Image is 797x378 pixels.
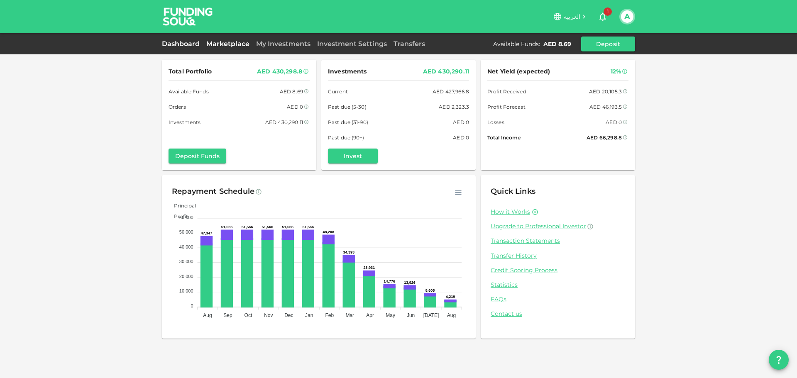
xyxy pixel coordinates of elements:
span: Total Income [487,133,521,142]
tspan: 40,000 [179,244,193,249]
button: Invest [328,149,378,163]
button: question [769,350,789,370]
tspan: 10,000 [179,288,193,293]
button: Deposit [581,37,635,51]
button: Deposit Funds [169,149,226,163]
a: FAQs [491,295,625,303]
tspan: Jun [407,312,415,318]
span: 1 [604,7,612,16]
button: A [621,10,633,23]
span: Profit Forecast [487,102,526,111]
tspan: Aug [203,312,212,318]
div: Repayment Schedule [172,185,254,198]
a: Investment Settings [314,40,390,48]
tspan: 50,000 [179,229,193,234]
span: Current [328,87,348,96]
tspan: Oct [244,312,252,318]
span: Losses [487,118,504,127]
button: 1 [594,8,611,25]
a: Credit Scoring Process [491,266,625,274]
span: Principal [168,202,196,209]
tspan: Feb [325,312,334,318]
span: Past due (31-90) [328,118,368,127]
span: Investments [169,118,200,127]
span: Quick Links [491,187,535,196]
span: Upgrade to Professional Investor [491,222,586,230]
a: Statistics [491,281,625,289]
a: How it Works [491,208,530,216]
div: Available Funds : [493,40,540,48]
span: Investments [328,66,367,77]
a: Marketplace [203,40,253,48]
a: Dashboard [162,40,203,48]
tspan: Jan [305,312,313,318]
span: Available Funds [169,87,209,96]
span: Past due (5-30) [328,102,367,111]
tspan: Apr [366,312,374,318]
a: Transaction Statements [491,237,625,245]
div: AED 430,290.11 [423,66,469,77]
div: AED 0 [453,118,469,127]
div: AED 20,105.3 [589,87,622,96]
div: AED 0 [287,102,303,111]
span: Orders [169,102,186,111]
a: Transfers [390,40,428,48]
tspan: Sep [223,312,232,318]
div: AED 66,298.8 [587,133,622,142]
a: Contact us [491,310,625,318]
a: My Investments [253,40,314,48]
div: AED 427,966.8 [433,87,469,96]
div: AED 430,290.11 [265,118,303,127]
div: AED 0 [453,133,469,142]
span: Profit [168,213,188,219]
tspan: 0 [191,303,193,308]
div: AED 46,193.5 [589,102,622,111]
div: AED 8.69 [543,40,571,48]
div: AED 430,298.8 [257,66,302,77]
div: AED 8.69 [280,87,303,96]
span: Profit Received [487,87,526,96]
tspan: 20,000 [179,274,193,279]
div: AED 0 [606,118,622,127]
tspan: 60,000 [179,215,193,220]
a: Transfer History [491,252,625,260]
span: Past due (90+) [328,133,364,142]
tspan: Dec [284,312,293,318]
tspan: May [386,312,395,318]
tspan: Aug [447,312,456,318]
span: Net Yield (expected) [487,66,550,77]
div: AED 2,323.3 [439,102,469,111]
span: العربية [564,13,580,20]
tspan: Mar [345,312,354,318]
tspan: Nov [264,312,273,318]
a: Upgrade to Professional Investor [491,222,625,230]
span: Total Portfolio [169,66,212,77]
div: 12% [611,66,621,77]
tspan: [DATE] [423,312,439,318]
tspan: 30,000 [179,259,193,264]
